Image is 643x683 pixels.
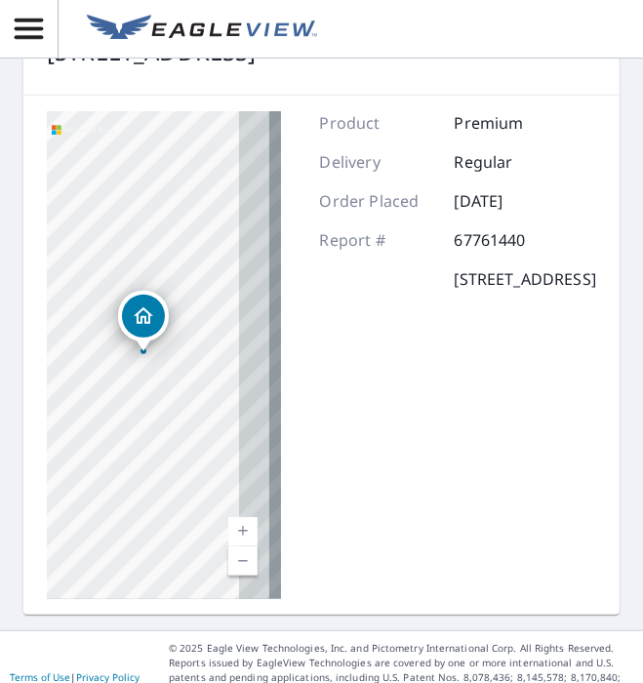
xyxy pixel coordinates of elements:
[320,111,437,135] p: Product
[455,111,572,135] p: Premium
[75,3,329,56] a: EV Logo
[455,189,572,213] p: [DATE]
[10,671,140,683] p: |
[320,189,437,213] p: Order Placed
[87,15,317,44] img: EV Logo
[320,228,437,252] p: Report #
[455,228,572,252] p: 67761440
[228,517,258,546] a: Current Level 18, Zoom In
[228,546,258,576] a: Current Level 18, Zoom Out
[118,291,169,351] div: Dropped pin, building 1, Residential property, 1115 Route 35 South Salem, NY 10590
[320,150,437,174] p: Delivery
[455,150,572,174] p: Regular
[455,267,596,291] p: [STREET_ADDRESS]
